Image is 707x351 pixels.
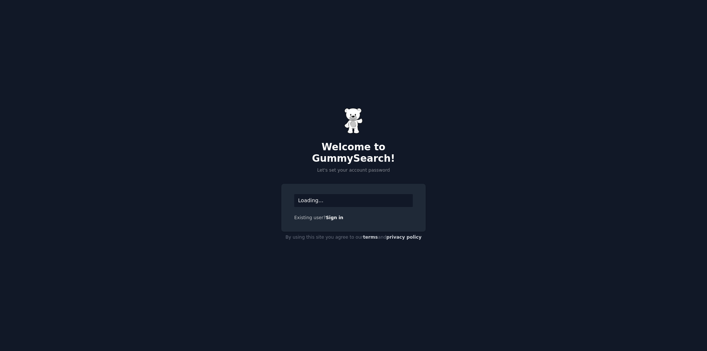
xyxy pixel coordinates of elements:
img: Gummy Bear [344,108,363,134]
span: Existing user? [294,215,326,220]
a: terms [363,235,378,240]
p: Let's set your account password [281,167,426,174]
div: By using this site you agree to our and [281,232,426,243]
a: Sign in [326,215,344,220]
h2: Welcome to GummySearch! [281,141,426,165]
div: Loading... [294,194,413,207]
a: privacy policy [386,235,422,240]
